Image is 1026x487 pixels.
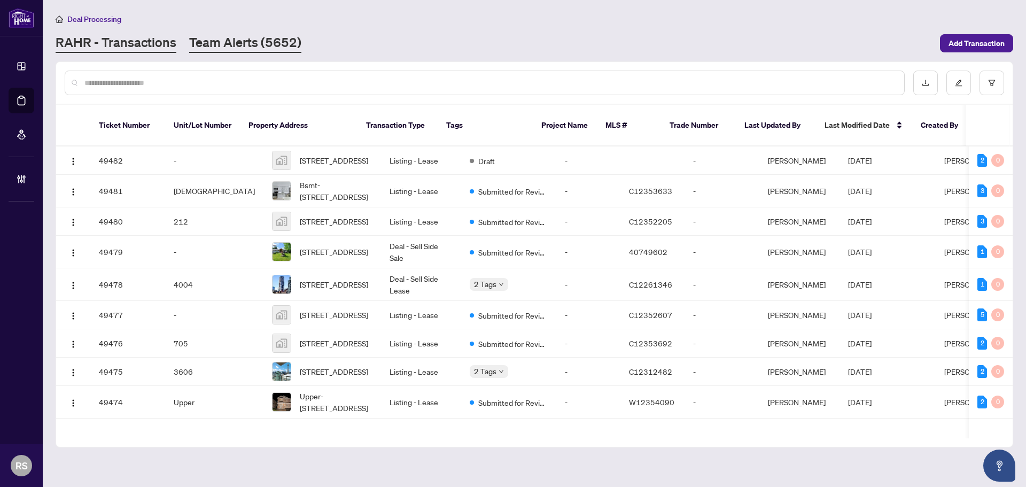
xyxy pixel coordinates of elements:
span: Add Transaction [949,35,1005,52]
span: C12352205 [629,217,672,226]
span: Draft [478,155,495,167]
img: thumbnail-img [273,275,291,293]
th: Tags [438,105,533,146]
a: RAHR - Transactions [56,34,176,53]
td: - [685,207,759,236]
td: Listing - Lease [381,358,461,386]
span: home [56,16,63,23]
img: Logo [69,249,77,257]
span: Deal Processing [67,14,121,24]
td: - [165,236,263,268]
img: Logo [69,157,77,166]
td: [PERSON_NAME] [759,146,840,175]
th: Trade Number [661,105,736,146]
span: Bsmt-[STREET_ADDRESS] [300,179,372,203]
span: [DATE] [848,310,872,320]
span: W12354090 [629,397,674,407]
span: [DATE] [848,217,872,226]
td: - [556,329,620,358]
td: - [556,236,620,268]
button: Logo [65,276,82,293]
th: Last Updated By [736,105,816,146]
img: thumbnail-img [273,182,291,200]
td: 49481 [90,175,165,207]
span: C12261346 [629,280,672,289]
div: 1 [977,245,987,258]
span: [PERSON_NAME] [944,310,1002,320]
td: 49474 [90,386,165,419]
td: - [685,301,759,329]
span: Submitted for Review [478,310,548,321]
span: [DATE] [848,186,872,196]
div: 0 [991,396,1004,408]
button: Add Transaction [940,34,1013,52]
span: [PERSON_NAME] [944,156,1002,165]
span: download [922,79,929,87]
span: [PERSON_NAME] [944,280,1002,289]
span: [DATE] [848,397,872,407]
td: - [685,329,759,358]
span: [DATE] [848,156,872,165]
img: Logo [69,399,77,407]
img: Logo [69,281,77,290]
td: Listing - Lease [381,301,461,329]
img: thumbnail-img [273,151,291,169]
td: [PERSON_NAME] [759,358,840,386]
td: - [556,175,620,207]
td: Listing - Lease [381,386,461,419]
span: Submitted for Review [478,397,548,408]
img: Logo [69,312,77,320]
td: - [685,175,759,207]
span: [DATE] [848,247,872,257]
span: [PERSON_NAME] [944,397,1002,407]
td: - [685,268,759,301]
span: edit [955,79,962,87]
span: down [499,282,504,287]
td: - [165,301,263,329]
button: edit [946,71,971,95]
th: MLS # [597,105,661,146]
td: - [685,386,759,419]
td: - [556,268,620,301]
span: C12312482 [629,367,672,376]
button: Logo [65,363,82,380]
td: [PERSON_NAME] [759,236,840,268]
img: thumbnail-img [273,362,291,381]
span: [DATE] [848,338,872,348]
button: Logo [65,182,82,199]
span: [PERSON_NAME] [944,247,1002,257]
span: [PERSON_NAME] [944,338,1002,348]
span: [STREET_ADDRESS] [300,154,368,166]
img: thumbnail-img [273,393,291,411]
td: [DEMOGRAPHIC_DATA] [165,175,263,207]
button: download [913,71,938,95]
span: Submitted for Review [478,246,548,258]
img: Logo [69,340,77,349]
div: 2 [977,154,987,167]
td: Listing - Lease [381,175,461,207]
span: Submitted for Review [478,338,548,350]
th: Unit/Lot Number [165,105,240,146]
span: Last Modified Date [825,119,890,131]
td: - [685,358,759,386]
div: 5 [977,308,987,321]
div: 2 [977,396,987,408]
td: 49478 [90,268,165,301]
div: 0 [991,154,1004,167]
td: 49477 [90,301,165,329]
td: - [556,146,620,175]
span: 2 Tags [474,278,496,290]
img: thumbnail-img [273,212,291,230]
td: Upper [165,386,263,419]
th: Last Modified Date [816,105,912,146]
td: 49479 [90,236,165,268]
img: thumbnail-img [273,243,291,261]
td: 4004 [165,268,263,301]
img: Logo [69,188,77,196]
td: 49476 [90,329,165,358]
span: [PERSON_NAME] [944,186,1002,196]
span: RS [15,458,28,473]
span: Submitted for Review [478,185,548,197]
th: Property Address [240,105,357,146]
div: 0 [991,215,1004,228]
